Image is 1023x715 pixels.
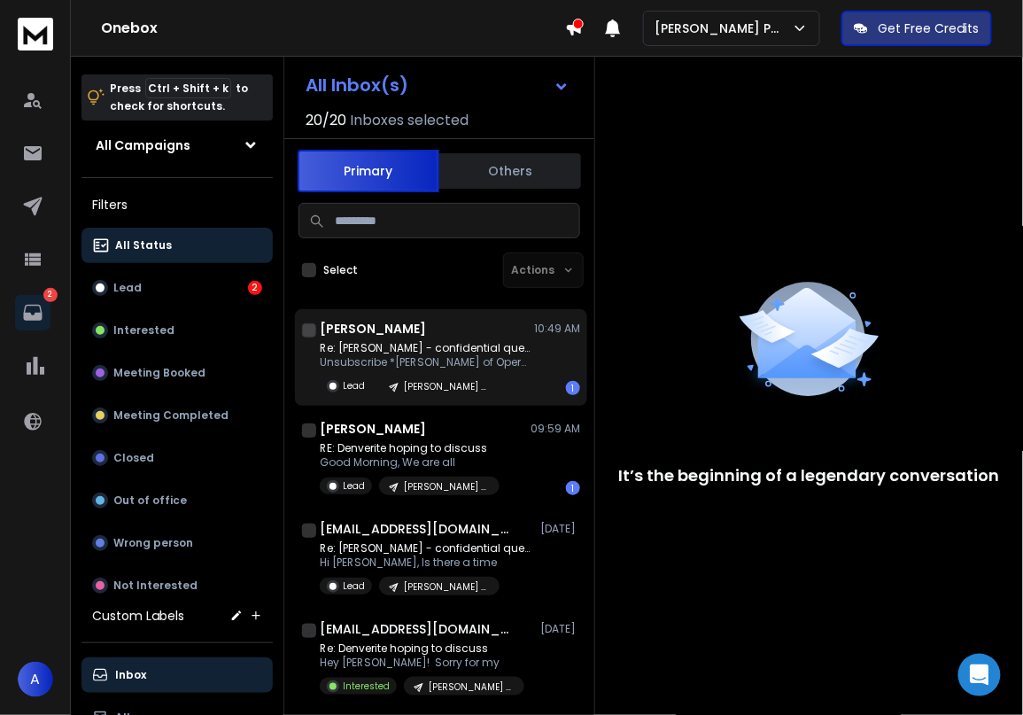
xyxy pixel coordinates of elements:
[540,522,580,536] p: [DATE]
[343,479,365,493] p: Lead
[110,80,248,115] p: Press to check for shortcuts.
[81,313,273,348] button: Interested
[113,281,142,295] p: Lead
[81,525,273,561] button: Wrong person
[81,440,273,476] button: Closed
[81,192,273,217] h3: Filters
[81,228,273,263] button: All Status
[113,536,193,550] p: Wrong person
[113,323,174,338] p: Interested
[320,420,426,438] h1: [PERSON_NAME]
[113,579,198,593] p: Not Interested
[566,481,580,495] div: 1
[534,322,580,336] p: 10:49 AM
[81,355,273,391] button: Meeting Booked
[841,11,992,46] button: Get Free Credits
[404,380,489,393] p: [PERSON_NAME] Point
[18,662,53,697] button: A
[439,152,581,190] button: Others
[81,483,273,518] button: Out of office
[115,238,172,253] p: All Status
[113,451,154,465] p: Closed
[429,680,514,694] p: [PERSON_NAME] Point
[320,441,500,455] p: RE: Denverite hoping to discuss
[343,680,390,693] p: Interested
[320,455,500,470] p: Good Morning, We are all
[320,520,515,538] h1: [EMAIL_ADDRESS][DOMAIN_NAME]
[323,263,358,277] label: Select
[96,136,190,154] h1: All Campaigns
[15,295,50,330] a: 2
[145,78,231,98] span: Ctrl + Shift + k
[306,76,408,94] h1: All Inbox(s)
[320,620,515,638] h1: [EMAIL_ADDRESS][DOMAIN_NAME]
[404,480,489,494] p: [PERSON_NAME] Point
[343,579,365,593] p: Lead
[320,320,426,338] h1: [PERSON_NAME]
[531,422,580,436] p: 09:59 AM
[81,270,273,306] button: Lead2
[566,381,580,395] div: 1
[958,654,1001,696] div: Open Intercom Messenger
[113,494,187,508] p: Out of office
[113,408,229,423] p: Meeting Completed
[115,668,146,682] p: Inbox
[81,398,273,433] button: Meeting Completed
[879,19,980,37] p: Get Free Credits
[306,110,346,131] span: 20 / 20
[540,622,580,636] p: [DATE]
[291,67,584,103] button: All Inbox(s)
[320,541,532,556] p: Re: [PERSON_NAME] - confidential question
[619,463,1000,488] p: It’s the beginning of a legendary conversation
[655,19,792,37] p: [PERSON_NAME] Point
[350,110,469,131] h3: Inboxes selected
[18,18,53,51] img: logo
[81,568,273,603] button: Not Interested
[81,128,273,163] button: All Campaigns
[81,657,273,693] button: Inbox
[320,556,532,570] p: Hi [PERSON_NAME], Is there a time
[320,656,524,670] p: Hey [PERSON_NAME]! Sorry for my
[92,607,184,625] h3: Custom Labels
[43,288,58,302] p: 2
[320,341,532,355] p: Re: [PERSON_NAME] - confidential question
[404,580,489,594] p: [PERSON_NAME] Point
[320,641,524,656] p: Re: Denverite hoping to discuss
[320,355,532,369] p: Unsubscribe *[PERSON_NAME] of OperationsMartinson
[343,379,365,392] p: Lead
[248,281,262,295] div: 2
[113,366,205,380] p: Meeting Booked
[298,150,439,192] button: Primary
[101,18,565,39] h1: Onebox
